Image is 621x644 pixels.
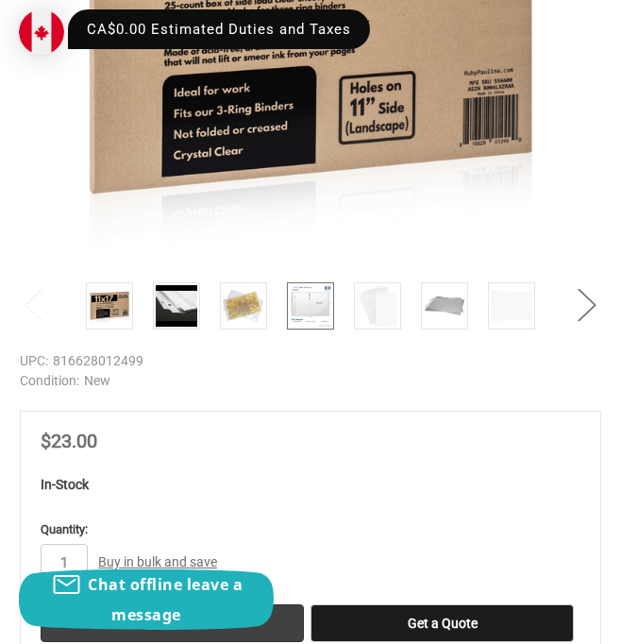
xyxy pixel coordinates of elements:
[41,430,97,452] span: $23.00
[20,371,601,391] dd: New
[424,285,465,327] img: 11x17 Sheet Protectors side loading with 3-holes 25 Sleeves Durable Archival safe Crystal Clear
[568,277,606,334] button: Next
[491,285,532,327] img: 11x17 Sheet Protectors side loading with 3-holes 25 Sleeves Durable Archival safe Crystal Clear
[20,371,79,391] dt: Condition:
[310,604,574,642] button: Get a Quote
[156,285,197,327] img: 11x17 Sheet Protectors side loading with 3-holes 25 Sleeves Durable Archival safe Crystal Clear
[19,9,64,55] img: duty and tax information for Canada
[15,277,53,334] button: Previous
[20,351,601,371] dd: 816628012499
[20,351,48,371] dt: UPC:
[41,475,580,495] p: In-Stock
[89,285,130,327] img: 11x17 Sheet Protectors side loading with 3-holes 25 Sleeves Durable Archival safe Crystal Clear
[98,554,217,569] a: Buy in bulk and save
[68,9,370,49] div: CA$0.00 Estimated Duties and Taxes
[290,285,331,327] img: 11x17 Sheet Protectors side loading with 3-holes 25 Sleeves Durable Archival safe Crystal Clear
[19,569,274,630] button: Chat offline leave a message
[223,285,264,327] img: 11x17 Sheet Protector Poly with holes on 11" side 556600
[41,520,580,539] label: Quantity:
[88,574,243,625] span: Chat offline leave a message
[357,285,398,327] img: 11x17 Sheet Protectors side loading with 3-holes 25 Sleeves Durable Archival safe Crystal Clear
